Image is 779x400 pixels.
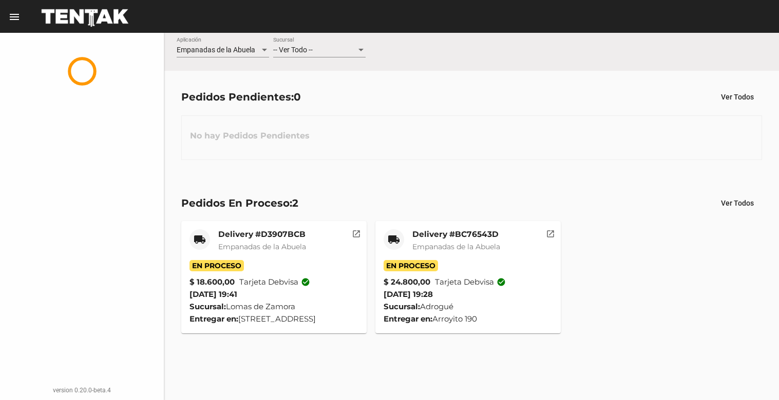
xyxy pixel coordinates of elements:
[218,242,306,251] span: Empanadas de la Abuela
[412,242,500,251] span: Empanadas de la Abuela
[189,313,358,325] div: [STREET_ADDRESS]
[384,314,432,324] strong: Entregar en:
[294,91,301,103] span: 0
[181,89,301,105] div: Pedidos Pendientes:
[177,46,255,54] span: Empanadas de la Abuela
[497,277,506,287] mat-icon: check_circle
[301,277,310,287] mat-icon: check_circle
[189,314,238,324] strong: Entregar en:
[713,88,762,106] button: Ver Todos
[182,121,318,151] h3: No hay Pedidos Pendientes
[352,228,361,237] mat-icon: open_in_new
[713,194,762,212] button: Ver Todos
[435,276,506,288] span: Tarjeta debvisa
[721,199,754,207] span: Ver Todos
[189,260,244,271] span: En Proceso
[546,228,555,237] mat-icon: open_in_new
[384,289,433,299] span: [DATE] 19:28
[412,229,500,239] mat-card-title: Delivery #BC76543D
[189,276,235,288] strong: $ 18.600,00
[239,276,310,288] span: Tarjeta debvisa
[8,385,156,395] div: version 0.20.0-beta.4
[721,93,754,101] span: Ver Todos
[384,260,438,271] span: En Proceso
[181,195,298,211] div: Pedidos En Proceso:
[8,11,21,23] mat-icon: menu
[194,233,206,246] mat-icon: local_shipping
[218,229,306,239] mat-card-title: Delivery #D3907BCB
[189,289,237,299] span: [DATE] 19:41
[273,46,313,54] span: -- Ver Todo --
[384,302,420,311] strong: Sucursal:
[388,233,400,246] mat-icon: local_shipping
[189,301,358,313] div: Lomas de Zamora
[384,301,553,313] div: Adrogué
[384,313,553,325] div: Arroyito 190
[189,302,226,311] strong: Sucursal:
[384,276,430,288] strong: $ 24.800,00
[292,197,298,209] span: 2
